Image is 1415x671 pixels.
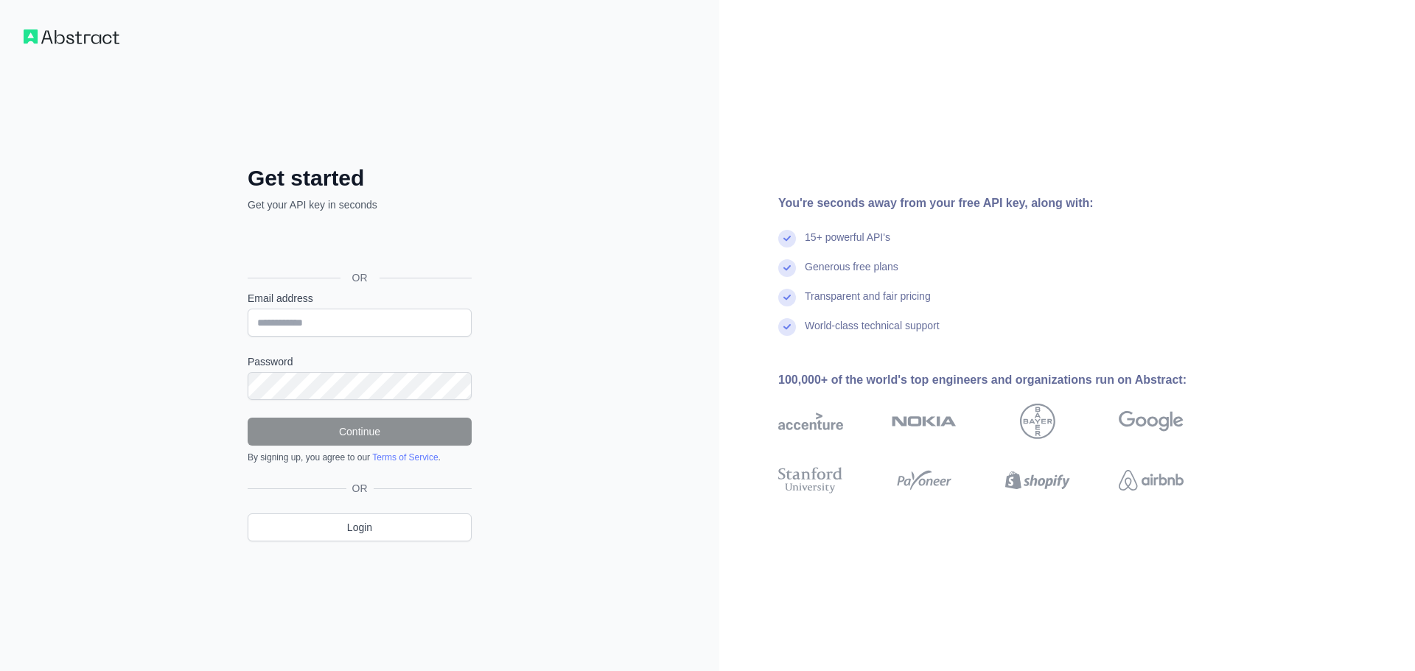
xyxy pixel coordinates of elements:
[1119,404,1184,439] img: google
[248,165,472,192] h2: Get started
[778,194,1231,212] div: You're seconds away from your free API key, along with:
[1005,464,1070,496] img: shopify
[805,230,890,259] div: 15+ powerful API's
[248,452,472,463] div: By signing up, you agree to our .
[248,291,472,306] label: Email address
[1119,464,1184,496] img: airbnb
[805,289,931,318] div: Transparent and fair pricing
[892,464,957,496] img: payoneer
[1020,404,1055,439] img: bayer
[248,513,472,541] a: Login
[346,481,374,496] span: OR
[240,228,476,261] iframe: Sign in with Google Button
[248,197,472,212] p: Get your API key in seconds
[805,318,940,348] div: World-class technical support
[372,452,438,463] a: Terms of Service
[340,270,380,285] span: OR
[778,371,1231,389] div: 100,000+ of the world's top engineers and organizations run on Abstract:
[24,29,119,44] img: Workflow
[778,404,843,439] img: accenture
[778,289,796,306] img: check mark
[778,230,796,247] img: check mark
[778,318,796,336] img: check mark
[805,259,898,289] div: Generous free plans
[778,464,843,496] img: stanford university
[778,259,796,277] img: check mark
[248,354,472,369] label: Password
[248,418,472,446] button: Continue
[892,404,957,439] img: nokia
